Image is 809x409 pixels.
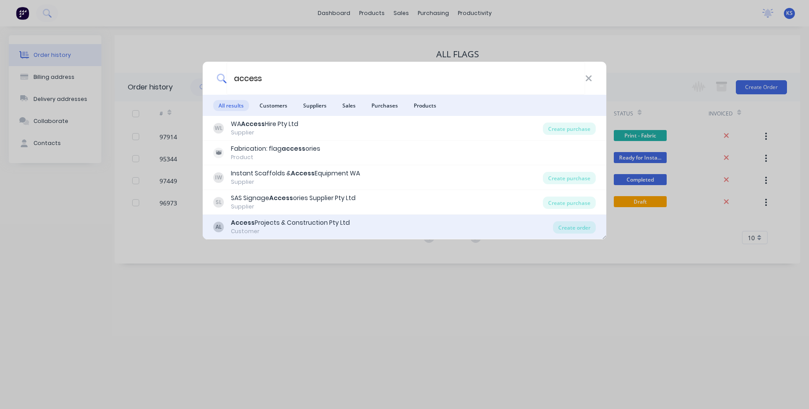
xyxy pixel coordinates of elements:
div: Supplier [231,178,360,186]
div: Projects & Construction Pty Ltd [231,218,350,227]
div: WL [213,123,224,134]
div: Create purchase [543,123,596,135]
div: Product [231,153,320,161]
div: Create order [553,221,596,234]
div: Fabrication: flag ories [231,144,320,153]
div: Create purchase [543,172,596,184]
div: Create purchase [543,197,596,209]
div: IW [213,172,224,183]
b: Access [241,119,265,128]
span: All results [213,100,249,111]
span: Purchases [366,100,403,111]
b: Access [231,218,255,227]
div: Customer [231,227,350,235]
div: WA Hire Pty Ltd [231,119,298,129]
div: AL [213,222,224,232]
span: Suppliers [298,100,332,111]
span: Customers [254,100,293,111]
b: Access [291,169,315,178]
div: Instant Scaffolds & Equipment WA [231,169,360,178]
span: Sales [337,100,361,111]
span: Products [408,100,442,111]
b: access [282,144,305,153]
div: SAS Signage ories Supplier Pty Ltd [231,193,356,203]
div: Supplier [231,129,298,137]
div: SL [213,197,224,208]
div: Supplier [231,203,356,211]
input: Start typing a customer or supplier name to create a new order... [226,62,585,95]
b: Access [269,193,293,202]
